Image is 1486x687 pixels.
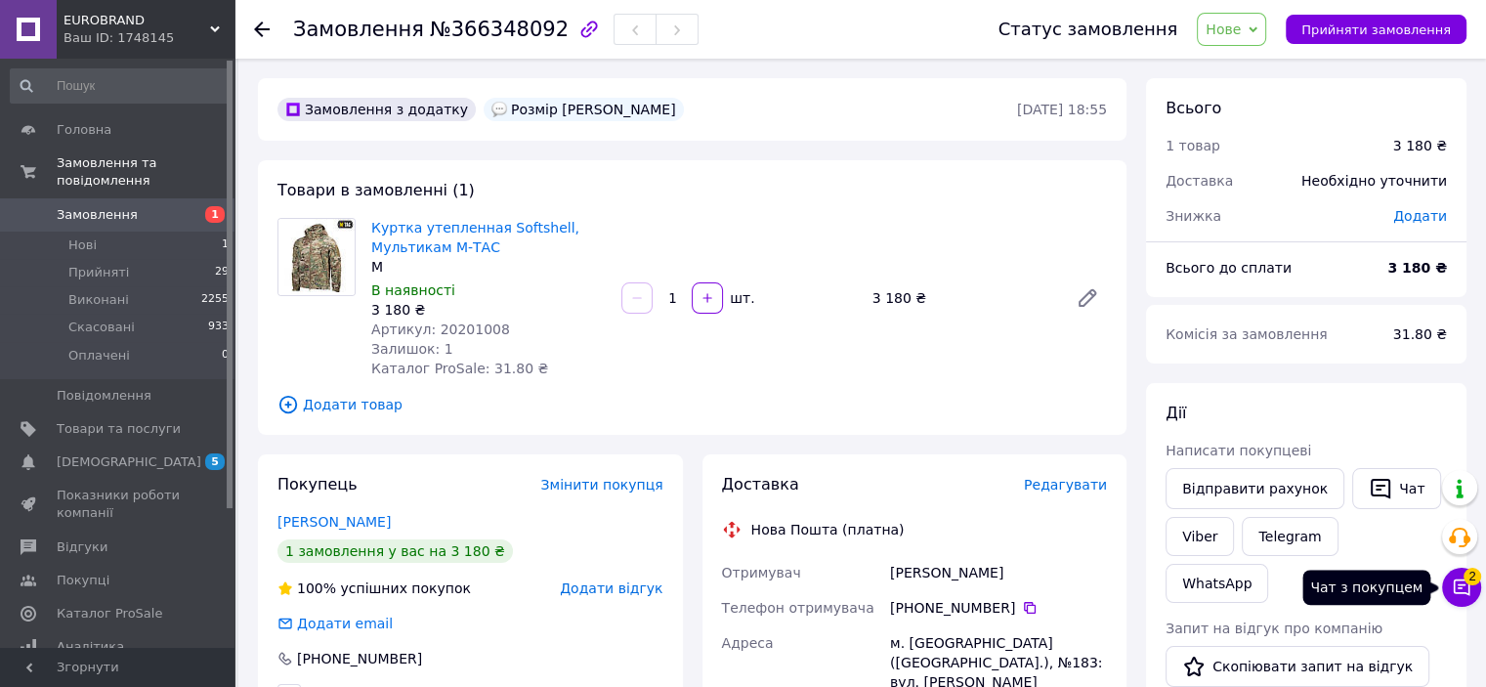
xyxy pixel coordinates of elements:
span: Покупці [57,572,109,589]
a: Viber [1166,517,1234,556]
span: Прийняти замовлення [1301,22,1451,37]
div: Необхідно уточнити [1290,159,1459,202]
span: Написати покупцеві [1166,443,1311,458]
div: [PHONE_NUMBER] [890,598,1107,618]
span: Знижка [1166,208,1221,224]
span: Адреса [722,635,774,651]
span: 31.80 ₴ [1393,326,1447,342]
span: Аналітика [57,638,124,656]
div: [PHONE_NUMBER] [295,649,424,668]
div: Нова Пошта (платна) [746,520,910,539]
div: Чат з покупцем [1302,570,1430,605]
div: [PERSON_NAME] [886,555,1111,590]
div: 3 180 ₴ [865,284,1060,312]
span: Скасовані [68,319,135,336]
span: Оплачені [68,347,130,365]
div: шт. [725,288,756,308]
span: 933 [208,319,229,336]
div: Ваш ID: 1748145 [64,29,234,47]
span: 5 [205,453,225,470]
span: Залишок: 1 [371,341,453,357]
span: Каталог ProSale: 31.80 ₴ [371,361,548,376]
img: Куртка утепленная Softshell, Мультикам М-ТАС [278,219,355,295]
div: 3 180 ₴ [371,300,606,320]
span: Змінити покупця [541,477,663,493]
div: Замовлення з додатку [277,98,476,121]
time: [DATE] 18:55 [1017,102,1107,117]
span: 2255 [201,291,229,309]
span: Повідомлення [57,387,151,405]
div: Розмір [PERSON_NAME] [484,98,684,121]
span: №366348092 [430,18,569,41]
span: 1 [222,236,229,254]
a: Telegram [1242,517,1337,556]
span: Додати відгук [560,580,662,596]
input: Пошук [10,68,231,104]
a: [PERSON_NAME] [277,514,391,530]
button: Відправити рахунок [1166,468,1344,509]
span: Додати товар [277,394,1107,415]
img: :speech_balloon: [491,102,507,117]
div: успішних покупок [277,579,471,598]
span: Покупець [277,475,358,494]
span: Отримувач [722,565,801,580]
span: 100% [297,580,336,596]
span: Додати [1393,208,1447,224]
span: Дії [1166,404,1186,422]
a: WhatsApp [1166,564,1268,603]
span: 1 товар [1166,138,1220,153]
span: Телефон отримувача [722,600,874,616]
span: Товари та послуги [57,420,181,438]
div: Повернутися назад [254,20,270,39]
div: 3 180 ₴ [1393,136,1447,155]
span: Нове [1206,21,1241,37]
div: Додати email [295,614,395,633]
span: 2 [1464,568,1481,585]
a: Куртка утепленная Softshell, Мультикам М-ТАС [371,220,579,255]
span: 29 [215,264,229,281]
span: Доставка [722,475,799,494]
div: 1 замовлення у вас на 3 180 ₴ [277,539,513,563]
span: Всього до сплати [1166,260,1292,276]
span: В наявності [371,282,455,298]
button: Чат [1352,468,1441,509]
span: Показники роботи компанії [57,487,181,522]
span: Нові [68,236,97,254]
span: Комісія за замовлення [1166,326,1328,342]
span: EUROBRAND [64,12,210,29]
span: Запит на відгук про компанію [1166,621,1382,636]
span: Замовлення [57,206,138,224]
b: 3 180 ₴ [1387,260,1447,276]
a: Редагувати [1068,279,1107,318]
span: 1 [205,206,225,223]
span: Каталог ProSale [57,605,162,623]
span: Виконані [68,291,129,309]
span: Головна [57,121,111,139]
button: Прийняти замовлення [1286,15,1466,44]
span: Відгуки [57,538,107,556]
span: Замовлення [293,18,424,41]
span: 0 [222,347,229,365]
span: Всього [1166,99,1221,117]
span: Товари в замовленні (1) [277,181,475,199]
div: Додати email [276,614,395,633]
button: Чат з покупцем2 [1442,568,1481,607]
button: Скопіювати запит на відгук [1166,646,1429,687]
span: Прийняті [68,264,129,281]
span: Артикул: 20201008 [371,322,510,337]
div: M [371,257,606,277]
div: Статус замовлення [998,20,1178,39]
span: Редагувати [1024,477,1107,493]
span: Замовлення та повідомлення [57,154,234,190]
span: [DEMOGRAPHIC_DATA] [57,453,201,471]
span: Доставка [1166,173,1233,189]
